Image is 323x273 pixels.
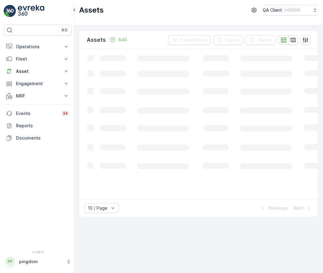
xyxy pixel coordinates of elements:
[4,53,72,65] button: Fleet
[293,205,304,211] p: Next
[259,204,288,212] button: Previous
[4,77,72,90] button: Engagement
[16,44,59,50] p: Operations
[4,255,72,268] button: PPpingdom
[4,250,72,254] span: v 1.49.0
[4,120,72,132] a: Reports
[263,7,282,13] p: QA Client
[293,204,313,212] button: Next
[180,37,207,43] p: Clear Filters
[16,81,59,87] p: Engagement
[18,5,44,17] img: logo_light-DOdMpM7g.png
[5,257,15,267] div: PP
[4,107,72,120] a: Events34
[268,205,287,211] p: Previous
[79,5,104,15] p: Assets
[225,37,240,43] p: Export
[61,28,67,33] p: ⌘B
[258,37,272,43] p: Import
[16,68,59,74] p: Asset
[168,35,211,45] button: Clear Filters
[16,135,69,141] p: Documents
[4,65,72,77] button: Asset
[107,36,129,43] button: Add
[87,36,106,44] p: Assets
[63,111,68,116] p: 34
[263,5,318,15] button: QA Client(+03:00)
[16,93,59,99] p: MRF
[246,35,276,45] button: Import
[16,123,69,129] p: Reports
[213,35,243,45] button: Export
[118,37,127,43] p: Add
[4,132,72,144] a: Documents
[16,56,59,62] p: Fleet
[16,110,58,117] p: Events
[4,5,16,17] img: logo
[285,8,300,13] p: ( +03:00 )
[4,41,72,53] button: Operations
[19,259,63,265] p: pingdom
[4,90,72,102] button: MRF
